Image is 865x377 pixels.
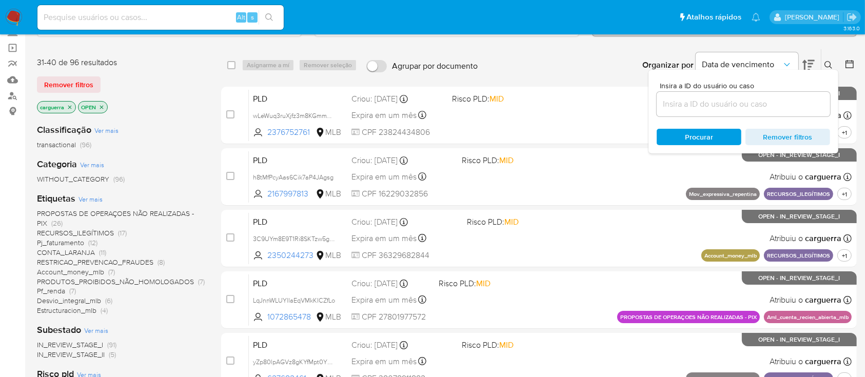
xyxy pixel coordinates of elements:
span: Atalhos rápidos [686,12,741,23]
span: 3.163.0 [843,24,860,32]
a: Notificações [752,13,760,22]
a: Sair [847,12,857,23]
span: Alt [237,12,245,22]
button: search-icon [259,10,280,25]
p: carlos.guerra@mercadopago.com.br [785,12,843,22]
span: s [251,12,254,22]
input: Pesquise usuários ou casos... [37,11,284,24]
